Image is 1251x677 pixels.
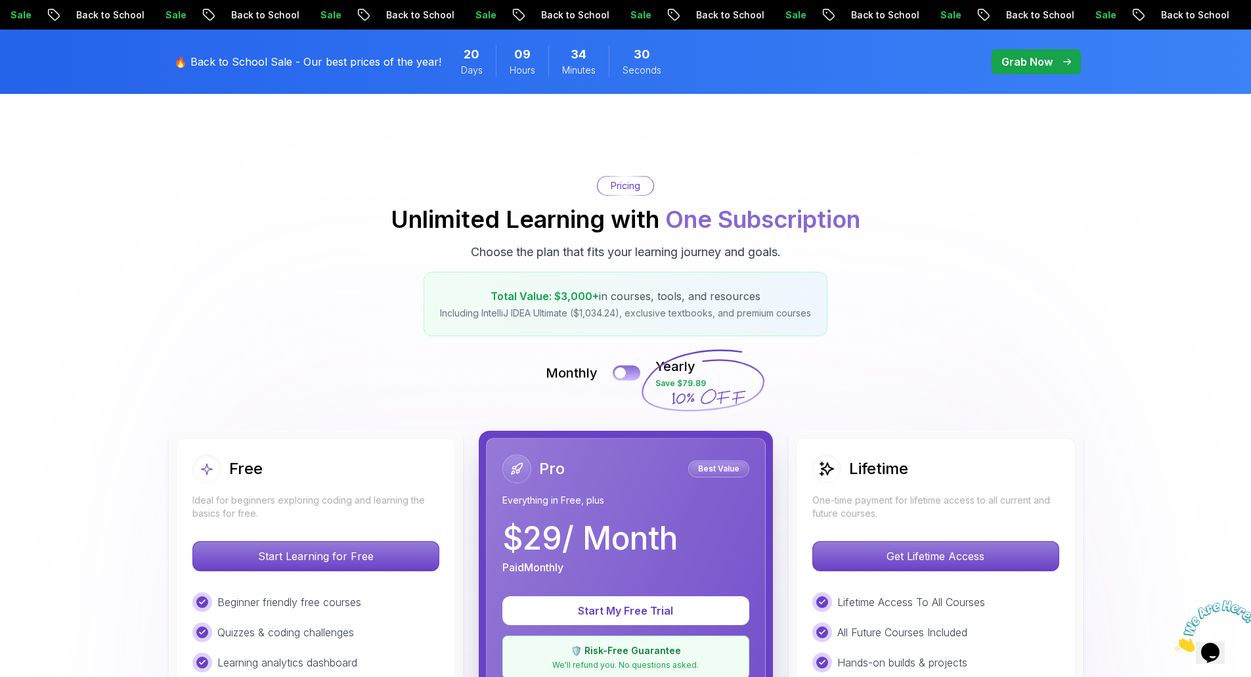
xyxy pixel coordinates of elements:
[1147,9,1237,22] p: Back to School
[634,45,650,64] span: 30 Seconds
[992,9,1082,22] p: Back to School
[1170,595,1251,657] iframe: chat widget
[927,9,969,22] p: Sale
[562,64,596,77] span: Minutes
[229,458,263,479] h2: Free
[217,594,361,610] p: Beginner friendly free courses
[527,9,617,22] p: Back to School
[611,179,640,192] p: Pricing
[192,494,439,520] p: Ideal for beginners exploring coding and learning the basics for free.
[502,494,749,507] p: Everything in Free, plus
[514,45,531,64] span: 9 Hours
[391,206,860,232] h2: Unlimited Learning with
[5,5,87,57] img: Chat attention grabber
[617,9,659,22] p: Sale
[837,655,967,670] p: Hands-on builds & projects
[461,64,483,77] span: Days
[837,624,967,640] p: All Future Courses Included
[217,624,354,640] p: Quizzes & coding challenges
[837,9,927,22] p: Back to School
[571,45,586,64] span: 34 Minutes
[502,596,749,625] button: Start My Free Trial
[440,307,811,320] p: Including IntelliJ IDEA Ultimate ($1,034.24), exclusive textbooks, and premium courses
[192,541,439,571] button: Start Learning for Free
[665,205,860,234] span: One Subscription
[502,523,678,554] p: $ 29 / Month
[464,45,479,64] span: 20 Days
[462,9,504,22] p: Sale
[307,9,349,22] p: Sale
[440,288,811,304] p: in courses, tools, and resources
[491,290,599,303] span: Total Value: $3,000+
[1001,54,1053,70] p: Grab Now
[682,9,772,22] p: Back to School
[518,603,734,619] p: Start My Free Trial
[511,644,741,657] p: 🛡️ Risk-Free Guarantee
[372,9,462,22] p: Back to School
[217,655,357,670] p: Learning analytics dashboard
[837,594,985,610] p: Lifetime Access To All Courses
[546,364,598,382] p: Monthly
[152,9,194,22] p: Sale
[62,9,152,22] p: Back to School
[812,550,1059,563] a: Get Lifetime Access
[510,64,535,77] span: Hours
[539,458,565,479] h2: Pro
[193,542,439,571] p: Start Learning for Free
[174,54,441,70] p: 🔥 Back to School Sale - Our best prices of the year!
[812,494,1059,520] p: One-time payment for lifetime access to all current and future courses.
[813,542,1059,571] p: Get Lifetime Access
[502,559,563,575] p: Paid Monthly
[690,462,747,475] p: Best Value
[217,9,307,22] p: Back to School
[772,9,814,22] p: Sale
[812,541,1059,571] button: Get Lifetime Access
[511,660,741,670] p: We'll refund you. No questions asked.
[1082,9,1124,22] p: Sale
[623,64,661,77] span: Seconds
[849,458,908,479] h2: Lifetime
[471,243,781,261] p: Choose the plan that fits your learning journey and goals.
[192,550,439,563] a: Start Learning for Free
